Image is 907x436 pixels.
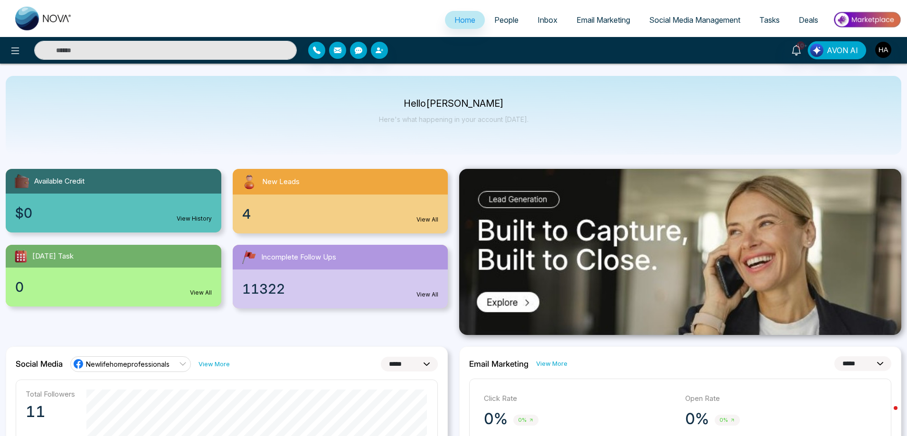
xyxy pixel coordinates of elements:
[715,415,740,426] span: 0%
[177,214,212,223] a: View History
[34,176,85,187] span: Available Credit
[16,359,63,369] h2: Social Media
[536,359,567,368] a: View More
[484,393,676,404] p: Click Rate
[796,41,805,50] span: 10+
[379,115,529,123] p: Here's what happening in your account [DATE].
[86,360,170,369] span: Newlifehomeprofessionals
[262,176,300,187] span: New Leads
[190,288,212,297] a: View All
[827,45,858,56] span: AVON AI
[538,15,557,25] span: Inbox
[808,41,866,59] button: AVON AI
[875,42,891,58] img: User Avatar
[227,169,454,233] a: New Leads4View All
[242,279,285,299] span: 11322
[485,11,528,29] a: People
[810,44,823,57] img: Lead Flow
[513,415,539,426] span: 0%
[15,277,24,297] span: 0
[494,15,519,25] span: People
[15,7,72,30] img: Nova CRM Logo
[13,249,28,264] img: todayTask.svg
[649,15,740,25] span: Social Media Management
[528,11,567,29] a: Inbox
[240,173,258,191] img: newLeads.svg
[240,249,257,266] img: followUps.svg
[789,11,828,29] a: Deals
[454,15,475,25] span: Home
[785,41,808,58] a: 10+
[567,11,640,29] a: Email Marketing
[26,390,75,399] p: Total Followers
[416,215,438,224] a: View All
[379,100,529,108] p: Hello [PERSON_NAME]
[484,409,508,428] p: 0%
[227,245,454,308] a: Incomplete Follow Ups11322View All
[26,402,75,421] p: 11
[799,15,818,25] span: Deals
[459,169,901,335] img: .
[759,15,780,25] span: Tasks
[261,252,336,263] span: Incomplete Follow Ups
[832,9,901,30] img: Market-place.gif
[576,15,630,25] span: Email Marketing
[750,11,789,29] a: Tasks
[685,393,877,404] p: Open Rate
[15,203,32,223] span: $0
[685,409,709,428] p: 0%
[32,251,74,262] span: [DATE] Task
[198,360,230,369] a: View More
[13,173,30,190] img: availableCredit.svg
[875,404,898,427] iframe: Intercom live chat
[640,11,750,29] a: Social Media Management
[445,11,485,29] a: Home
[242,204,251,224] span: 4
[469,359,529,369] h2: Email Marketing
[416,290,438,299] a: View All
